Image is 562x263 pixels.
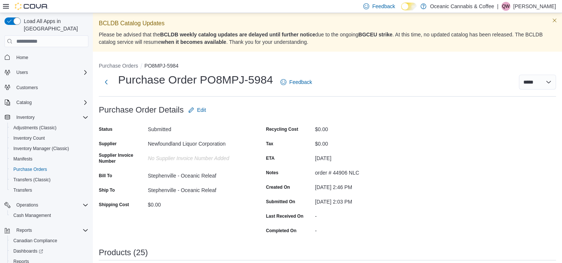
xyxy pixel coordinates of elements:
[315,138,415,147] div: $0.00
[13,68,31,77] button: Users
[401,3,417,10] input: Dark Mode
[266,228,296,234] label: Completed On
[161,39,226,45] strong: when it becomes available
[7,175,91,185] button: Transfers (Classic)
[10,155,35,163] a: Manifests
[21,17,88,32] span: Load All Apps in [GEOGRAPHIC_DATA]
[10,144,88,153] span: Inventory Manager (Classic)
[15,3,48,10] img: Cova
[13,52,88,62] span: Home
[550,16,559,25] button: Dismiss this callout
[315,181,415,190] div: [DATE] 2:46 PM
[10,236,60,245] a: Canadian Compliance
[99,19,556,28] p: BCLDB Catalog Updates
[16,202,38,208] span: Operations
[315,225,415,234] div: -
[13,156,32,162] span: Manifests
[315,167,415,176] div: order # 44906 NLC
[13,201,88,210] span: Operations
[315,196,415,205] div: [DATE] 2:03 PM
[277,75,315,90] a: Feedback
[10,123,59,132] a: Adjustments (Classic)
[266,184,290,190] label: Created On
[1,82,91,93] button: Customers
[10,175,88,184] span: Transfers (Classic)
[13,98,35,107] button: Catalog
[99,63,138,69] button: Purchase Orders
[7,210,91,221] button: Cash Management
[10,134,88,143] span: Inventory Count
[16,69,28,75] span: Users
[13,125,56,131] span: Adjustments (Classic)
[13,135,45,141] span: Inventory Count
[13,113,38,122] button: Inventory
[1,97,91,108] button: Catalog
[13,226,88,235] span: Reports
[13,98,88,107] span: Catalog
[99,105,184,114] h3: Purchase Order Details
[16,100,32,105] span: Catalog
[266,199,295,205] label: Submitted On
[10,123,88,132] span: Adjustments (Classic)
[401,10,402,11] span: Dark Mode
[266,155,274,161] label: ETA
[7,185,91,195] button: Transfers
[266,126,298,132] label: Recycling Cost
[13,238,57,244] span: Canadian Compliance
[7,154,91,164] button: Manifests
[13,248,43,254] span: Dashboards
[497,2,498,11] p: |
[99,187,115,193] label: Ship To
[10,134,48,143] a: Inventory Count
[1,200,91,210] button: Operations
[315,152,415,161] div: [DATE]
[315,123,415,132] div: $0.00
[13,53,31,62] a: Home
[10,155,88,163] span: Manifests
[99,62,556,71] nav: An example of EuiBreadcrumbs
[13,83,41,92] a: Customers
[144,63,179,69] button: PO8MPJ-5984
[13,177,51,183] span: Transfers (Classic)
[16,114,35,120] span: Inventory
[10,186,35,195] a: Transfers
[148,123,247,132] div: Submitted
[1,52,91,62] button: Home
[266,170,278,176] label: Notes
[148,170,247,179] div: Stephenville - Oceanic Releaf
[118,72,273,87] h1: Purchase Order PO8MPJ-5984
[10,247,88,256] span: Dashboards
[7,133,91,143] button: Inventory Count
[501,2,510,11] div: Quentin White
[10,186,88,195] span: Transfers
[99,126,113,132] label: Status
[10,236,88,245] span: Canadian Compliance
[13,83,88,92] span: Customers
[99,141,117,147] label: Supplier
[7,143,91,154] button: Inventory Manager (Classic)
[7,164,91,175] button: Purchase Orders
[13,68,88,77] span: Users
[430,2,494,11] p: Oceanic Cannabis & Coffee
[10,211,54,220] a: Cash Management
[513,2,556,11] p: [PERSON_NAME]
[99,75,114,90] button: Next
[148,138,247,147] div: Newfoundland Liquor Corporation
[10,165,88,174] span: Purchase Orders
[148,152,247,161] div: No Supplier Invoice Number added
[13,166,47,172] span: Purchase Orders
[10,144,72,153] a: Inventory Manager (Classic)
[16,227,32,233] span: Reports
[7,236,91,246] button: Canadian Compliance
[99,248,148,257] h3: Products (25)
[13,187,32,193] span: Transfers
[372,3,395,10] span: Feedback
[358,32,393,38] strong: BGCEU strike
[148,199,247,208] div: $0.00
[160,32,315,38] strong: BCLDB weekly catalog updates are delayed until further notice
[315,210,415,219] div: -
[7,246,91,256] a: Dashboards
[502,2,510,11] span: QW
[1,112,91,123] button: Inventory
[10,175,53,184] a: Transfers (Classic)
